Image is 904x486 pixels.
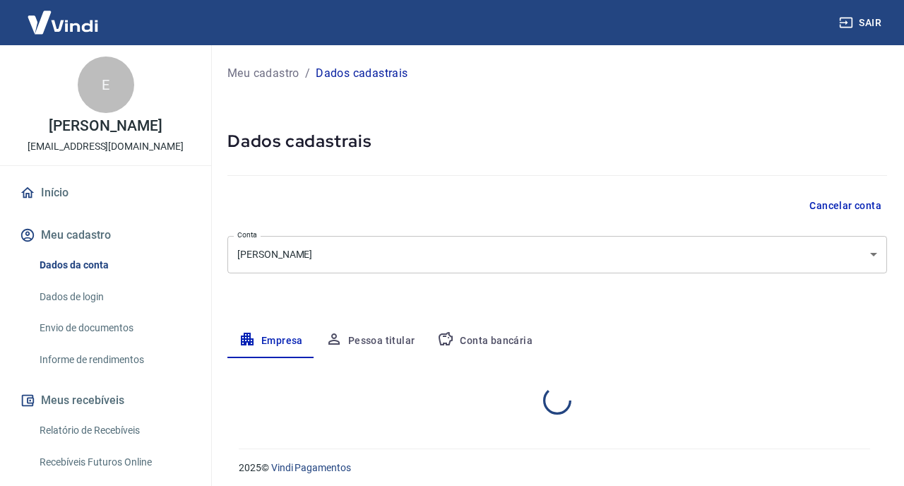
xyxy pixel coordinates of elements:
[17,385,194,416] button: Meus recebíveis
[271,462,351,473] a: Vindi Pagamentos
[239,461,870,475] p: 2025 ©
[34,283,194,312] a: Dados de login
[34,416,194,445] a: Relatório de Recebíveis
[227,65,299,82] a: Meu cadastro
[17,220,194,251] button: Meu cadastro
[49,119,162,134] p: [PERSON_NAME]
[227,236,887,273] div: [PERSON_NAME]
[34,251,194,280] a: Dados da conta
[836,10,887,36] button: Sair
[804,193,887,219] button: Cancelar conta
[28,139,184,154] p: [EMAIL_ADDRESS][DOMAIN_NAME]
[34,448,194,477] a: Recebíveis Futuros Online
[227,324,314,358] button: Empresa
[426,324,544,358] button: Conta bancária
[34,314,194,343] a: Envio de documentos
[316,65,408,82] p: Dados cadastrais
[17,1,109,44] img: Vindi
[305,65,310,82] p: /
[34,345,194,374] a: Informe de rendimentos
[227,130,887,153] h5: Dados cadastrais
[237,230,257,240] label: Conta
[78,57,134,113] div: E
[314,324,427,358] button: Pessoa titular
[17,177,194,208] a: Início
